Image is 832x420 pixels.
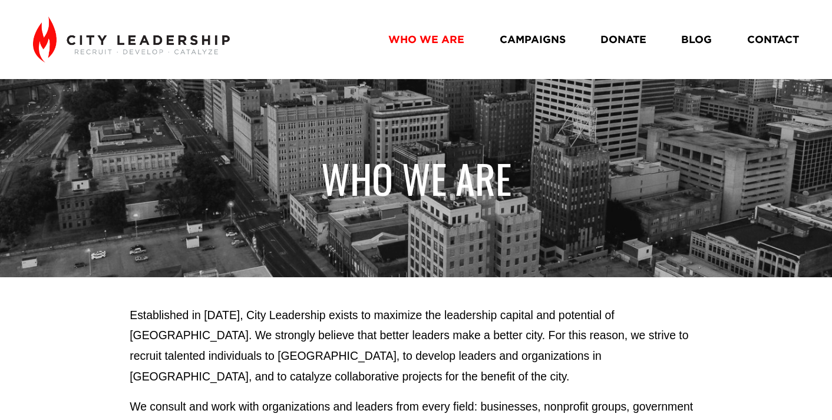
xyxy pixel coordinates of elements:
a: CAMPAIGNS [500,29,566,50]
a: BLOG [681,29,712,50]
a: CONTACT [747,29,799,50]
p: Established in [DATE], City Leadership exists to maximize the leadership capital and potential of... [130,305,702,388]
img: City Leadership - Recruit. Develop. Catalyze. [33,17,229,63]
a: DONATE [600,29,646,50]
a: WHO WE ARE [388,29,464,50]
h1: WHO WE ARE [130,154,702,202]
